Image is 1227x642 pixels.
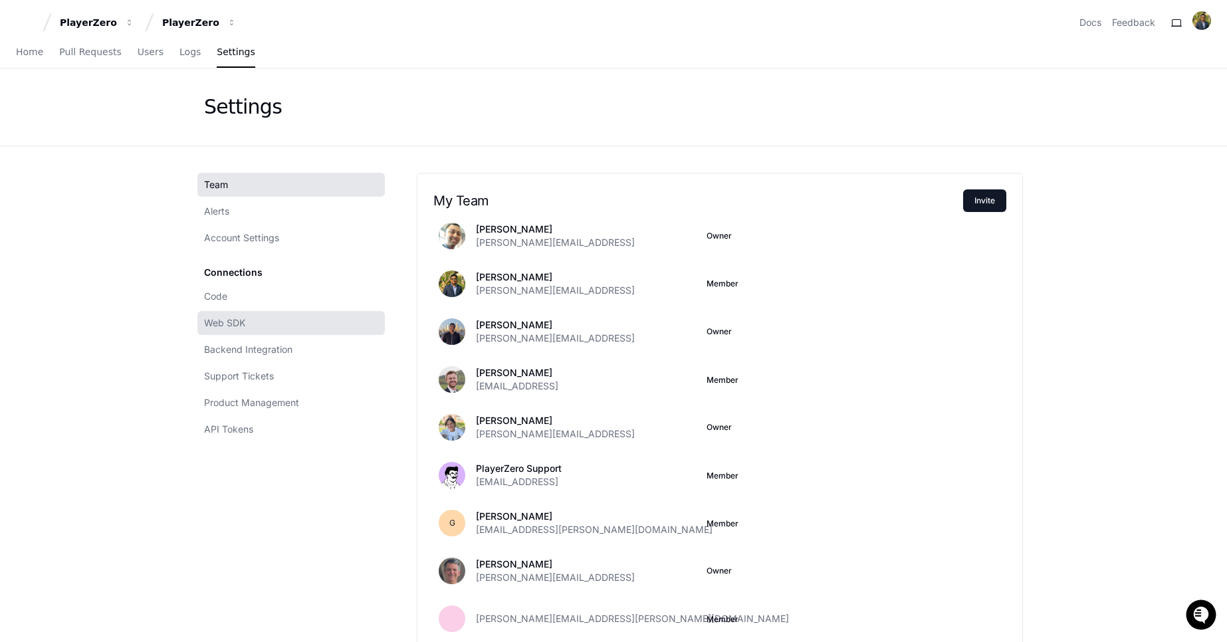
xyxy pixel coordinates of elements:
img: avatar [439,223,465,249]
span: Owner [707,231,732,241]
a: Support Tickets [197,364,385,388]
img: avatar [439,414,465,441]
a: Alerts [197,199,385,223]
img: ACg8ocIw1Oh4PtVMApWcPmf4fvrxyIPssqaZlr1sfVLZc5n_9KzTbsk=s96-c [439,558,465,584]
a: Backend Integration [197,338,385,362]
a: Pull Requests [59,37,121,68]
div: PlayerZero [162,16,219,29]
span: Owner [707,566,732,576]
span: Account Settings [204,231,279,245]
h1: G [449,518,455,528]
a: Product Management [197,391,385,415]
span: Backend Integration [204,343,292,356]
p: [PERSON_NAME] [476,318,635,332]
button: Member [707,518,738,529]
a: Web SDK [197,311,385,335]
img: avatar [439,270,465,297]
span: Pull Requests [59,48,121,56]
p: PlayerZero Support [476,462,562,475]
p: [PERSON_NAME] [476,270,635,284]
div: PlayerZero [60,16,117,29]
span: Support Tickets [204,370,274,383]
iframe: Open customer support [1184,598,1220,634]
span: [PERSON_NAME][EMAIL_ADDRESS] [476,284,635,297]
p: [PERSON_NAME] [476,558,635,571]
span: Owner [707,326,732,337]
h2: My Team [433,193,963,209]
button: Member [707,375,738,385]
span: Member [707,278,738,289]
a: Settings [217,37,255,68]
img: 1736555170064-99ba0984-63c1-480f-8ee9-699278ef63ed [13,99,37,123]
span: [PERSON_NAME][EMAIL_ADDRESS] [476,236,635,249]
a: Users [138,37,164,68]
span: [PERSON_NAME][EMAIL_ADDRESS][PERSON_NAME][DOMAIN_NAME] [476,612,789,625]
button: Start new chat [226,103,242,119]
img: avatar [439,318,465,345]
img: avatar [439,366,465,393]
button: Invite [963,189,1006,212]
span: Product Management [204,396,299,409]
span: [PERSON_NAME][EMAIL_ADDRESS] [476,571,635,584]
button: Member [707,614,738,625]
div: We're offline, we'll be back soon [45,112,173,123]
a: Home [16,37,43,68]
span: Web SDK [204,316,245,330]
button: PlayerZero [55,11,140,35]
span: Logs [179,48,201,56]
p: [PERSON_NAME] [476,414,635,427]
div: Start new chat [45,99,218,112]
button: PlayerZero [157,11,242,35]
span: [EMAIL_ADDRESS] [476,379,558,393]
img: avatar [439,462,465,488]
span: [EMAIL_ADDRESS] [476,475,558,488]
div: Welcome [13,53,242,74]
a: Powered byPylon [94,139,161,150]
span: Owner [707,422,732,433]
span: Code [204,290,227,303]
a: Docs [1079,16,1101,29]
span: [PERSON_NAME][EMAIL_ADDRESS] [476,332,635,345]
span: Team [204,178,228,191]
span: [EMAIL_ADDRESS][PERSON_NAME][DOMAIN_NAME] [476,523,713,536]
button: Feedback [1112,16,1155,29]
a: Account Settings [197,226,385,250]
span: [PERSON_NAME][EMAIL_ADDRESS] [476,427,635,441]
button: Member [707,471,738,481]
img: PlayerZero [13,13,40,40]
span: API Tokens [204,423,253,436]
a: Team [197,173,385,197]
span: Home [16,48,43,56]
a: Logs [179,37,201,68]
span: Alerts [204,205,229,218]
img: avatar [1192,11,1211,30]
div: Settings [204,95,282,119]
p: [PERSON_NAME] [476,223,635,236]
span: Pylon [132,140,161,150]
a: Code [197,284,385,308]
a: API Tokens [197,417,385,441]
p: [PERSON_NAME] [476,366,558,379]
span: Settings [217,48,255,56]
span: Users [138,48,164,56]
p: [PERSON_NAME] [476,510,713,523]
